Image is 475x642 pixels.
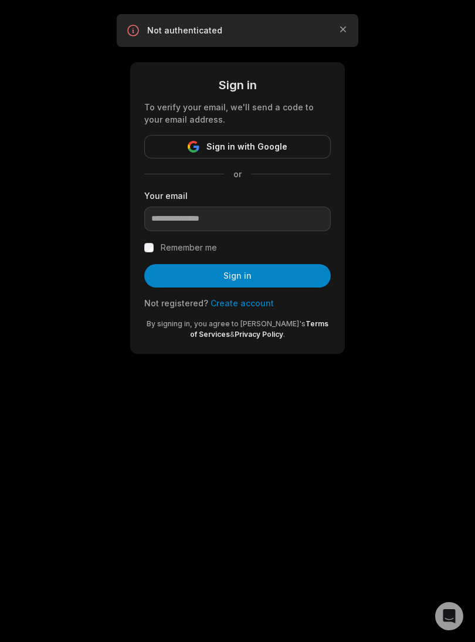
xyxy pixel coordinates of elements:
[161,241,217,255] label: Remember me
[144,76,331,94] div: Sign in
[283,330,285,339] span: .
[147,319,306,328] span: By signing in, you agree to [PERSON_NAME]'s
[190,319,328,339] a: Terms of Services
[144,135,331,158] button: Sign in with Google
[144,101,331,126] div: To verify your email, we'll send a code to your email address.
[144,190,331,202] label: Your email
[144,264,331,288] button: Sign in
[224,168,251,180] span: or
[211,298,274,308] a: Create account
[206,140,287,154] span: Sign in with Google
[144,298,208,308] span: Not registered?
[235,330,283,339] a: Privacy Policy
[435,602,463,630] div: Open Intercom Messenger
[147,25,328,36] p: Not authenticated
[230,330,235,339] span: &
